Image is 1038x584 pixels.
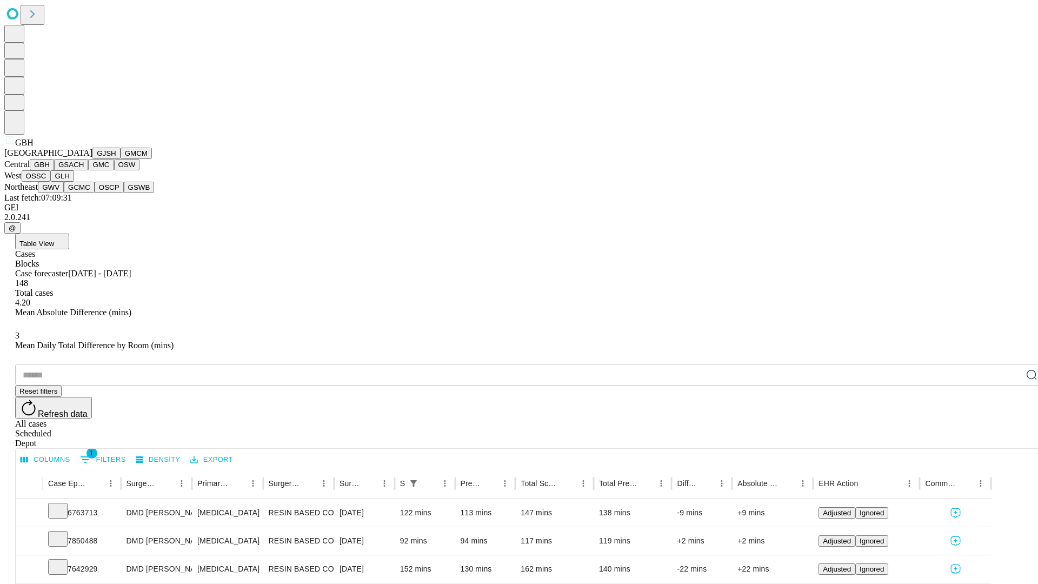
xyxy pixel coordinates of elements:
button: Ignored [855,563,888,575]
div: +9 mins [737,499,808,527]
div: 117 mins [521,527,588,555]
button: Density [133,452,183,468]
button: Sort [561,476,576,491]
button: Show filters [77,451,129,468]
button: Expand [21,532,37,551]
div: 138 mins [599,499,667,527]
div: [MEDICAL_DATA] [197,527,257,555]
span: 1 [86,448,97,459]
button: Menu [377,476,392,491]
button: Adjusted [819,507,855,519]
div: DMD [PERSON_NAME] Dmd [127,555,187,583]
div: 113 mins [461,499,510,527]
button: Menu [245,476,261,491]
div: Predicted In Room Duration [461,479,482,488]
span: GBH [15,138,34,147]
div: Case Epic Id [48,479,87,488]
div: -22 mins [677,555,727,583]
span: Refresh data [38,409,88,419]
button: Export [188,452,236,468]
button: Adjusted [819,563,855,575]
span: 148 [15,278,28,288]
button: Menu [316,476,331,491]
div: 147 mins [521,499,588,527]
div: +22 mins [737,555,808,583]
button: Sort [958,476,973,491]
button: Sort [422,476,437,491]
div: Scheduled In Room Duration [400,479,405,488]
button: Adjusted [819,535,855,547]
button: Menu [714,476,729,491]
div: [DATE] [340,555,389,583]
button: @ [4,222,21,234]
button: Reset filters [15,386,62,397]
div: 119 mins [599,527,667,555]
button: Expand [21,560,37,579]
button: OSSC [22,170,51,182]
div: +2 mins [737,527,808,555]
div: [MEDICAL_DATA] [197,499,257,527]
div: RESIN BASED COMPOSITE 1 SURFACE, POSTERIOR [269,527,329,555]
span: 3 [15,331,19,340]
div: 7850488 [48,527,116,555]
span: Central [4,160,30,169]
button: Refresh data [15,397,92,419]
button: Menu [103,476,118,491]
div: Difference [677,479,698,488]
div: 92 mins [400,527,450,555]
span: Mean Daily Total Difference by Room (mins) [15,341,174,350]
div: Surgery Date [340,479,361,488]
span: West [4,171,22,180]
button: GMC [88,159,114,170]
button: Select columns [18,452,73,468]
div: 122 mins [400,499,450,527]
span: 4.20 [15,298,30,307]
div: [DATE] [340,499,389,527]
button: GSWB [124,182,155,193]
button: Menu [174,476,189,491]
div: DMD [PERSON_NAME] Dmd [127,527,187,555]
button: Menu [497,476,513,491]
div: Comments [925,479,956,488]
div: -9 mins [677,499,727,527]
span: Adjusted [823,565,851,573]
button: GSACH [54,159,88,170]
div: 140 mins [599,555,667,583]
button: Sort [859,476,874,491]
span: [GEOGRAPHIC_DATA] [4,148,92,157]
button: GCMC [64,182,95,193]
button: GJSH [92,148,121,159]
button: Sort [159,476,174,491]
button: Sort [780,476,795,491]
div: 2.0.241 [4,213,1034,222]
button: Menu [795,476,810,491]
button: GWV [38,182,64,193]
span: @ [9,224,16,232]
button: OSCP [95,182,124,193]
button: Ignored [855,535,888,547]
span: Adjusted [823,509,851,517]
button: Menu [973,476,988,491]
div: Surgeon Name [127,479,158,488]
span: Total cases [15,288,53,297]
button: Table View [15,234,69,249]
div: Total Predicted Duration [599,479,638,488]
div: 130 mins [461,555,510,583]
button: Menu [576,476,591,491]
div: [MEDICAL_DATA] [197,555,257,583]
div: GEI [4,203,1034,213]
button: Sort [482,476,497,491]
button: Sort [362,476,377,491]
span: Reset filters [19,387,57,395]
button: Menu [654,476,669,491]
div: EHR Action [819,479,858,488]
div: Absolute Difference [737,479,779,488]
div: RESIN BASED COMPOSITE 2 SURFACES, POSTERIOR [269,499,329,527]
button: Sort [88,476,103,491]
span: Ignored [860,565,884,573]
div: Primary Service [197,479,229,488]
span: Last fetch: 07:09:31 [4,193,72,202]
button: GMCM [121,148,152,159]
span: [DATE] - [DATE] [68,269,131,278]
span: Ignored [860,509,884,517]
